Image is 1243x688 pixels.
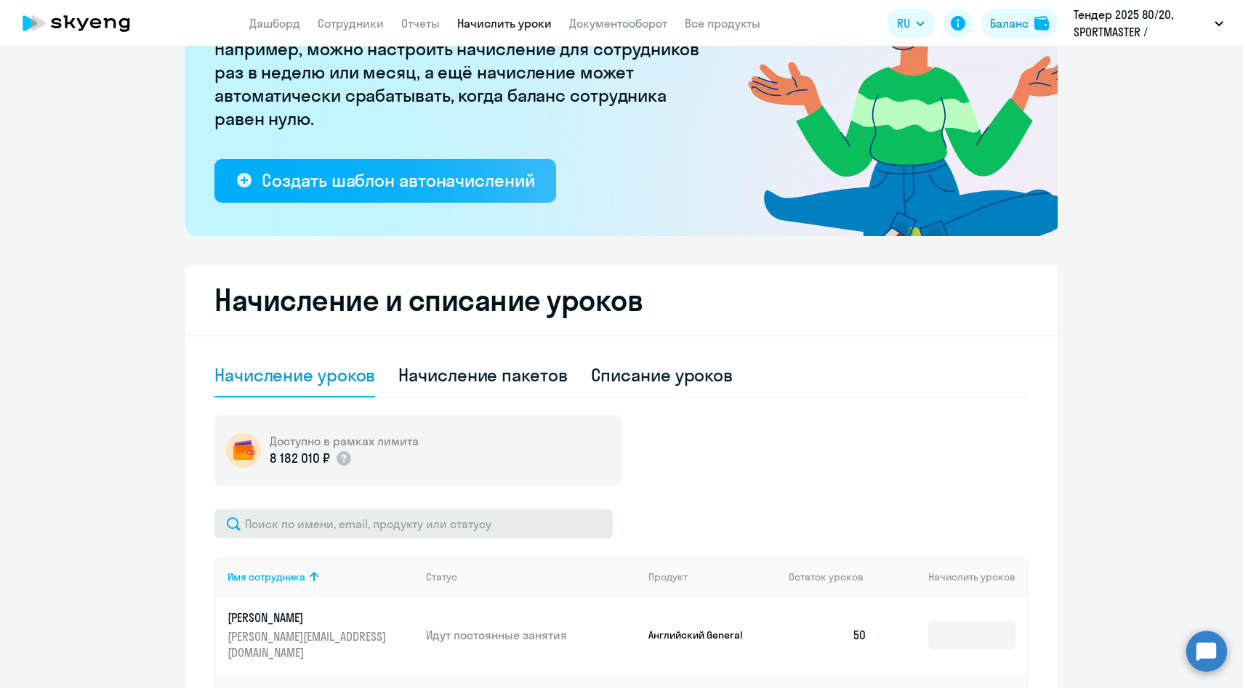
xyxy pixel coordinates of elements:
a: [PERSON_NAME][PERSON_NAME][EMAIL_ADDRESS][DOMAIN_NAME] [228,610,414,660]
a: Все продукты [685,16,760,31]
p: Английский General [648,628,757,642]
button: Балансbalance [981,9,1058,38]
img: balance [1034,16,1049,31]
button: RU [887,9,935,38]
h2: Начисление и списание уроков [214,283,1029,317]
div: Списание уроков [591,363,733,387]
div: Статус [426,570,637,583]
a: Сотрудники [318,16,384,31]
div: Продукт [648,570,778,583]
p: [PERSON_NAME][EMAIL_ADDRESS][DOMAIN_NAME] [228,628,390,660]
a: Документооборот [569,16,667,31]
button: Создать шаблон автоначислений [214,159,556,203]
div: Имя сотрудника [228,570,414,583]
span: RU [897,15,910,32]
a: Дашборд [249,16,300,31]
span: Остаток уроков [789,570,864,583]
div: Баланс [990,15,1029,32]
p: [PERSON_NAME] больше не придётся начислять вручную. Например, можно настроить начисление для сотр... [214,14,709,130]
p: [PERSON_NAME] [228,610,390,626]
input: Поиск по имени, email, продукту или статусу [214,509,613,538]
div: Начисление пакетов [398,363,567,387]
div: Создать шаблон автоначислений [262,169,534,192]
div: Начисление уроков [214,363,375,387]
a: Начислить уроки [457,16,552,31]
h5: Доступно в рамках лимита [270,433,419,449]
button: Тендер 2025 80/20, SPORTMASTER / Спортмастер [1066,6,1231,41]
p: 8 182 010 ₽ [270,449,329,468]
div: Имя сотрудника [228,570,305,583]
td: 50 [777,596,879,673]
div: Статус [426,570,457,583]
p: Идут постоянные занятия [426,627,637,643]
p: Тендер 2025 80/20, SPORTMASTER / Спортмастер [1074,6,1209,41]
img: wallet-circle.png [226,433,261,468]
div: Продукт [648,570,688,583]
a: Отчеты [401,16,440,31]
th: Начислить уроков [879,557,1027,596]
div: Остаток уроков [789,570,879,583]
